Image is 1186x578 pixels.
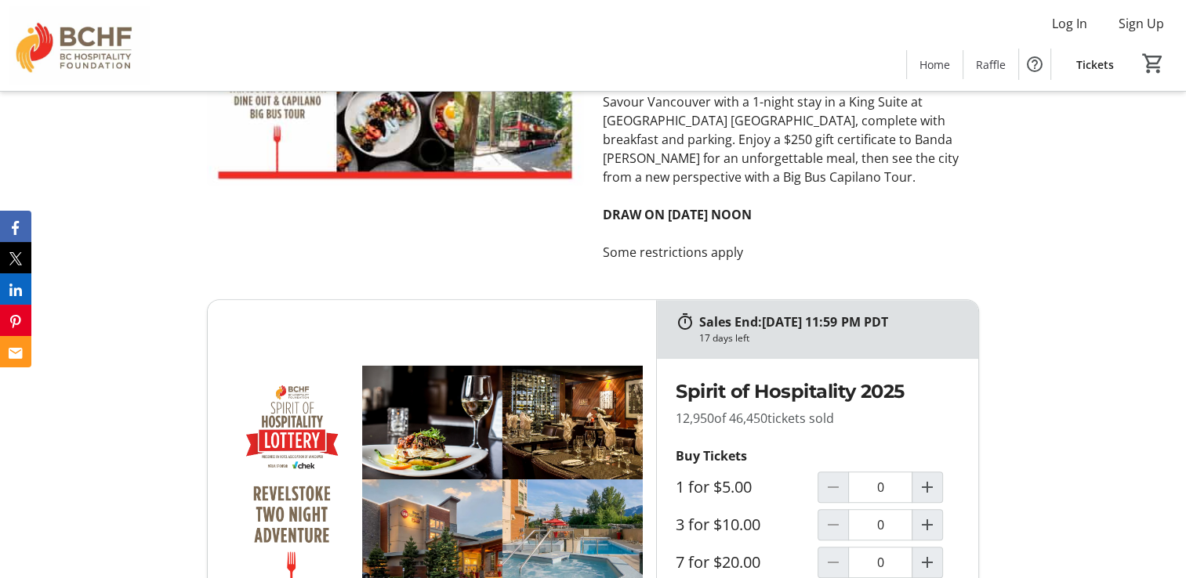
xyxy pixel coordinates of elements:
[912,547,942,577] button: Increment by one
[676,447,747,464] strong: Buy Tickets
[602,243,978,262] p: Some restrictions apply
[714,410,767,427] span: of 46,450
[976,56,1006,73] span: Raffle
[912,510,942,540] button: Increment by one
[9,6,149,85] img: BC Hospitality Foundation's Logo
[1064,50,1126,79] a: Tickets
[602,206,751,223] strong: DRAW ON [DATE] NOON
[676,478,752,497] label: 1 for $5.00
[1019,49,1050,80] button: Help
[676,553,760,572] label: 7 for $20.00
[907,50,963,79] a: Home
[1119,14,1164,33] span: Sign Up
[1052,14,1087,33] span: Log In
[699,313,762,331] span: Sales End:
[1039,11,1100,36] button: Log In
[676,515,760,534] label: 3 for $10.00
[676,409,959,428] p: 12,950 tickets sold
[602,92,978,186] p: Savour Vancouver with a 1-night stay in a King Suite at [GEOGRAPHIC_DATA] [GEOGRAPHIC_DATA], comp...
[1106,11,1177,36] button: Sign Up
[676,378,959,406] h2: Spirit of Hospitality 2025
[912,472,942,502] button: Increment by one
[1076,56,1114,73] span: Tickets
[963,50,1018,79] a: Raffle
[1139,49,1167,78] button: Cart
[919,56,950,73] span: Home
[762,313,887,331] span: [DATE] 11:59 PM PDT
[699,331,749,345] div: 17 days left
